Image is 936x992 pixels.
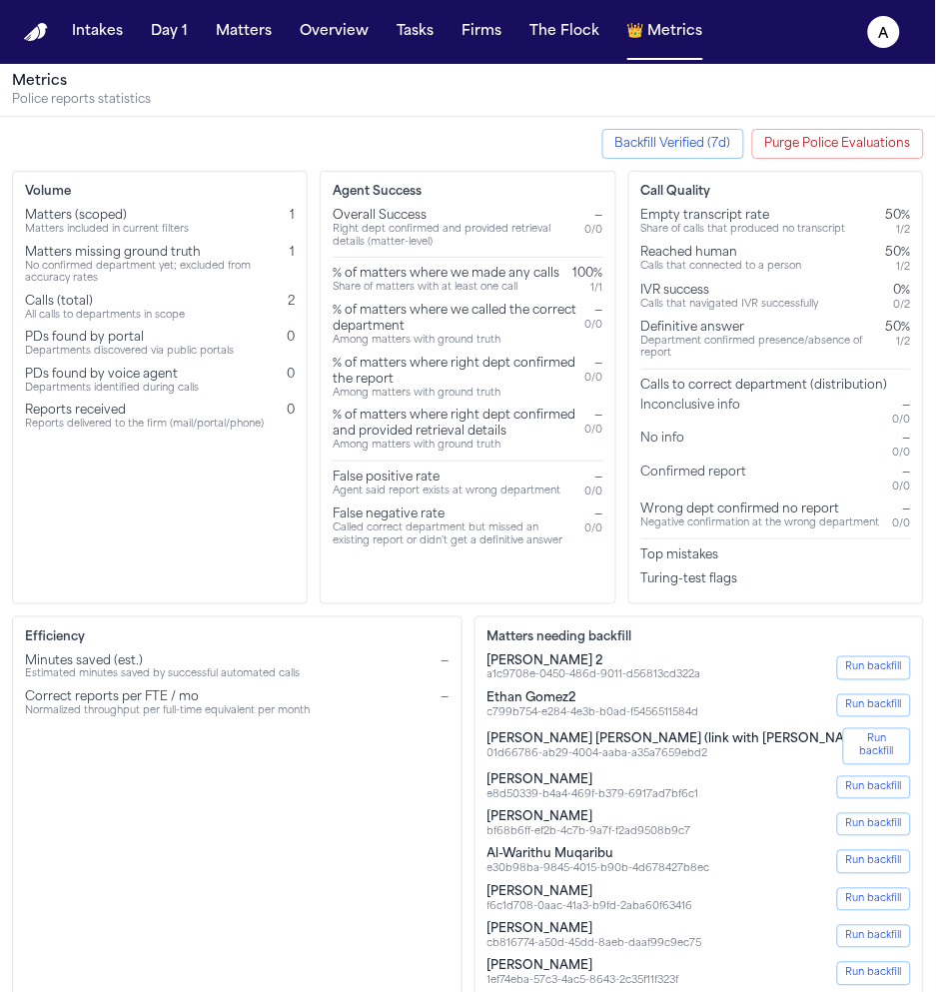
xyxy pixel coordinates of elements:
[333,388,576,401] div: Among matters with ground truth
[25,261,282,286] div: No confirmed department yet; excluded from accuracy rates
[287,405,295,417] span: 0
[585,522,603,535] div: 0 / 0
[208,14,280,50] button: Matters
[454,14,509,50] button: Firms
[333,184,602,200] h3: Agent Success
[521,14,607,50] a: The Flock
[487,773,699,789] div: [PERSON_NAME]
[641,571,911,587] div: Turing-test flags
[25,330,234,346] div: PDs found by portal
[333,470,560,486] div: False positive rate
[333,408,576,440] div: % of matters where right dept confirmed and provided retrieval details
[893,414,911,427] div: 0 / 0
[487,810,691,826] div: [PERSON_NAME]
[487,691,699,707] div: Ethan Gomez2
[837,925,911,948] button: Run backfill
[25,245,282,261] div: Matters missing ground truth
[641,299,819,312] div: Calls that navigated IVR successfully
[886,336,911,349] div: 1 / 2
[333,356,576,388] div: % of matters where right dept confirmed the report
[585,224,603,237] div: 0 / 0
[25,403,264,419] div: Reports received
[442,655,450,667] span: —
[487,975,679,988] div: 1ef74eba-57c3-4ac5-8643-2c35f11f323f
[287,369,295,381] span: 0
[641,547,911,563] div: Top mistakes
[585,486,603,498] div: 0 / 0
[290,247,295,259] span: 1
[641,224,846,237] div: Share of calls that produced no transcript
[893,481,911,494] div: 0 / 0
[25,653,300,669] div: Minutes saved (est.)
[585,506,603,522] div: —
[64,14,131,50] button: Intakes
[843,728,911,765] button: Run backfill
[24,23,48,42] img: Finch Logo
[487,922,702,938] div: [PERSON_NAME]
[25,208,189,224] div: Matters (scoped)
[893,465,911,481] div: —
[333,282,559,295] div: Share of matters with at least one call
[886,320,911,336] div: 50%
[487,732,835,748] div: [PERSON_NAME] [PERSON_NAME] (link with [PERSON_NAME])
[573,282,603,295] div: 1 / 1
[487,629,912,645] h3: Matters needing backfill
[585,372,603,385] div: 0 / 0
[641,283,819,299] div: IVR success
[333,224,576,249] div: Right dept confirmed and provided retrieval details (matter-level)
[292,14,377,50] button: Overview
[487,863,710,876] div: e30b98ba-9845-4015-b90b-4d678427b8ec
[893,431,911,447] div: —
[487,938,702,951] div: cb816774-a50d-45dd-8aeb-daaf99c9ec75
[641,208,846,224] div: Empty transcript rate
[25,346,234,359] div: Departments discovered via public portals
[333,335,576,348] div: Among matters with ground truth
[641,431,693,460] div: No info
[886,224,911,237] div: 1 / 2
[25,419,264,432] div: Reports delivered to the firm (mail/portal/phone)
[837,813,911,836] button: Run backfill
[333,266,559,282] div: % of matters where we made any calls
[585,356,603,372] div: —
[886,261,911,274] div: 1 / 2
[641,245,802,261] div: Reached human
[837,694,911,717] button: Run backfill
[333,506,576,522] div: False negative rate
[333,486,560,498] div: Agent said report exists at wrong department
[641,184,911,200] h3: Call Quality
[585,319,603,332] div: 0 / 0
[290,210,295,222] span: 1
[25,383,199,396] div: Departments identified during calls
[487,901,693,914] div: f6c1d708-0aac-41a3-b9fd-2aba60f63416
[886,245,911,261] div: 50%
[893,398,911,414] div: —
[487,707,699,720] div: c799b754-e284-4e3b-b0ad-f5456511584d
[25,310,185,323] div: All calls to departments in scope
[641,378,911,394] div: Calls to correct department (distribution)
[573,266,603,282] div: 100%
[641,398,749,427] div: Inconclusive info
[25,294,185,310] div: Calls (total)
[333,522,576,547] div: Called correct department but missed an existing report or didn't get a definitive answer
[487,959,679,975] div: [PERSON_NAME]
[837,656,911,679] button: Run backfill
[487,748,835,761] div: 01d66786-ab29-4004-aaba-a35a7659ebd2
[837,962,911,985] button: Run backfill
[143,14,196,50] button: Day 1
[641,261,802,274] div: Calls that connected to a person
[25,224,189,237] div: Matters included in current filters
[25,669,300,682] div: Estimated minutes saved by successful automated calls
[487,789,699,802] div: e8d50339-b4a4-469f-b379-6917ad7bf6c1
[886,208,911,224] div: 50%
[288,296,295,308] span: 2
[893,447,911,460] div: 0 / 0
[389,14,442,50] button: Tasks
[487,885,693,901] div: [PERSON_NAME]
[25,629,450,645] h3: Efficiency
[333,208,576,224] div: Overall Success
